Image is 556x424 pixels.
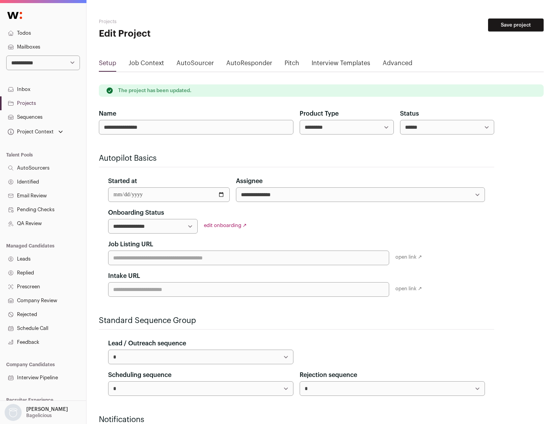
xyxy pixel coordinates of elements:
a: Pitch [285,59,299,71]
label: Status [400,109,419,118]
button: Open dropdown [3,404,69,421]
a: Setup [99,59,116,71]
p: The project has been updated. [118,87,192,94]
p: Bagelicious [26,412,52,419]
h2: Standard Sequence Group [99,315,494,326]
h1: Edit Project [99,28,247,40]
label: Intake URL [108,271,140,281]
a: Advanced [383,59,412,71]
img: Wellfound [3,8,26,23]
label: Onboarding Status [108,208,164,217]
label: Started at [108,177,137,186]
label: Job Listing URL [108,240,153,249]
label: Name [99,109,116,118]
button: Open dropdown [6,126,64,137]
a: AutoResponder [226,59,272,71]
label: Product Type [300,109,339,118]
a: Interview Templates [312,59,370,71]
h2: Projects [99,19,247,25]
a: edit onboarding ↗ [204,223,247,228]
label: Rejection sequence [300,370,357,380]
a: Job Context [129,59,164,71]
p: [PERSON_NAME] [26,406,68,412]
div: Project Context [6,129,54,135]
button: Save project [488,19,544,32]
label: Scheduling sequence [108,370,171,380]
label: Assignee [236,177,263,186]
img: nopic.png [5,404,22,421]
h2: Autopilot Basics [99,153,494,164]
a: AutoSourcer [176,59,214,71]
label: Lead / Outreach sequence [108,339,186,348]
